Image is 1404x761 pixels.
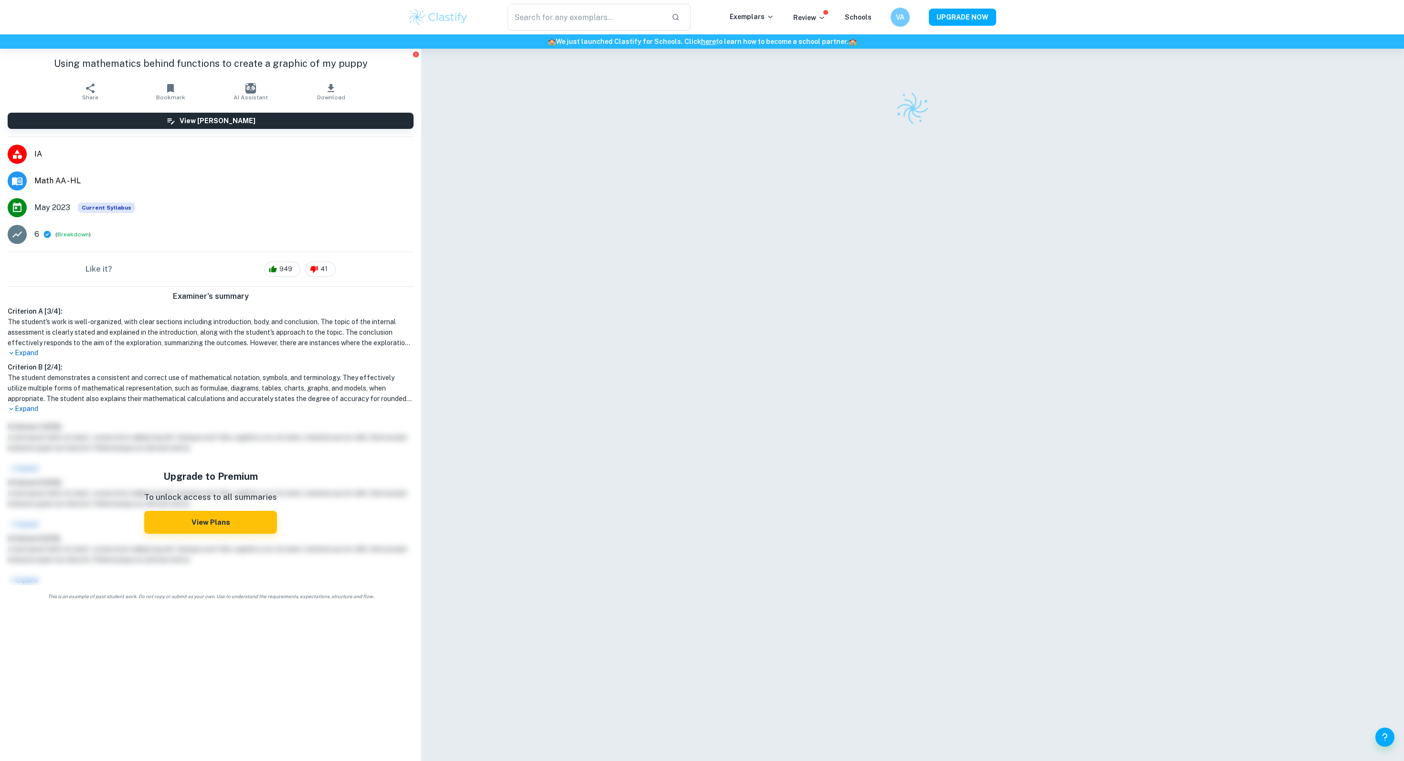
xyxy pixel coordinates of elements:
span: ( ) [55,230,91,239]
p: To unlock access to all summaries [144,491,277,504]
button: Download [291,78,371,105]
p: 6 [34,229,39,240]
img: Clastify logo [408,8,468,27]
button: View [PERSON_NAME] [8,113,414,129]
h6: Criterion A [ 3 / 4 ]: [8,306,414,317]
img: Clastify logo [892,88,933,129]
h6: Examiner's summary [4,291,417,302]
p: Exemplars [730,11,774,22]
span: 🏫 [849,38,857,45]
button: UPGRADE NOW [929,9,996,26]
span: May 2023 [34,202,70,213]
button: Help and Feedback [1375,728,1394,747]
h6: View [PERSON_NAME] [180,116,255,126]
span: Download [317,94,345,101]
span: Bookmark [156,94,185,101]
span: 41 [315,264,333,274]
button: Breakdown [57,230,89,239]
h6: Like it? [85,264,112,275]
span: IA [34,148,414,160]
h6: VA [895,12,906,22]
span: AI Assistant [234,94,268,101]
h1: The student's work is well-organized, with clear sections including introduction, body, and concl... [8,317,414,348]
p: Expand [8,404,414,414]
span: Current Syllabus [78,202,135,213]
div: 949 [264,262,300,277]
a: Schools [845,13,872,21]
button: Bookmark [130,78,211,105]
h6: Criterion B [ 2 / 4 ]: [8,362,414,372]
div: 41 [305,262,336,277]
img: AI Assistant [245,83,256,94]
button: View Plans [144,511,277,534]
button: Share [50,78,130,105]
span: This is an example of past student work. Do not copy or submit as your own. Use to understand the... [4,593,417,600]
button: AI Assistant [211,78,291,105]
span: Share [82,94,98,101]
p: Review [793,12,826,23]
button: VA [891,8,910,27]
span: 949 [274,264,298,274]
span: Math AA - HL [34,175,414,187]
button: Report issue [412,51,419,58]
span: 🏫 [548,38,556,45]
h1: Using mathematics behind functions to create a graphic of my puppy [8,56,414,71]
div: This exemplar is based on the current syllabus. Feel free to refer to it for inspiration/ideas wh... [78,202,135,213]
input: Search for any exemplars... [508,4,664,31]
a: here [701,38,716,45]
h6: We just launched Clastify for Schools. Click to learn how to become a school partner. [2,36,1402,47]
p: Expand [8,348,414,358]
h1: The student demonstrates a consistent and correct use of mathematical notation, symbols, and term... [8,372,414,404]
h5: Upgrade to Premium [144,469,277,484]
